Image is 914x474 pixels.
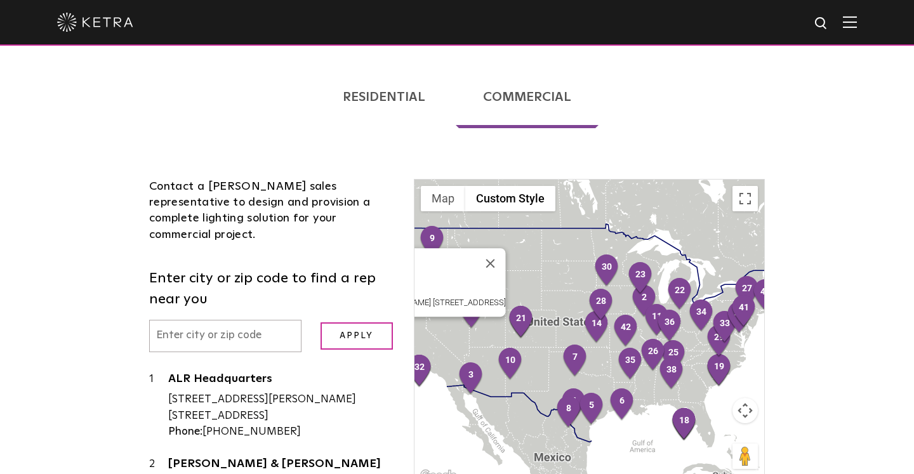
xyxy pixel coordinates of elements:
[609,388,635,422] div: 6
[656,309,683,343] div: 36
[456,66,599,128] a: Commercial
[421,186,465,211] button: Show street map
[497,347,524,381] div: 10
[149,320,301,352] input: Enter city or zip code
[588,288,614,322] div: 28
[671,407,698,442] div: 18
[458,362,484,396] div: 3
[465,186,555,211] button: Custom Style
[555,395,582,430] div: 8
[688,299,715,333] div: 34
[315,66,453,128] a: Residential
[593,254,620,288] div: 30
[149,371,168,440] div: 1
[843,16,857,28] img: Hamburger%20Nav.svg
[583,310,610,345] div: 14
[732,398,758,423] button: Map camera controls
[814,16,830,32] img: search icon
[321,322,393,350] input: Apply
[168,424,395,440] div: [PHONE_NUMBER]
[752,279,779,313] div: 43
[149,268,395,310] label: Enter city or zip code to find a rep near you
[475,248,506,279] button: Close
[508,305,534,339] div: 21
[712,310,738,345] div: 33
[149,179,395,243] div: Contact a [PERSON_NAME] sales representative to design and provision a complete lighting solution...
[627,261,654,296] div: 23
[168,426,202,437] strong: Phone:
[168,392,395,424] div: [STREET_ADDRESS][PERSON_NAME] [STREET_ADDRESS]
[419,225,446,260] div: 9
[613,314,639,348] div: 42
[406,354,433,388] div: 32
[732,444,758,469] button: Drag Pegman onto the map to open Street View
[706,324,732,359] div: 29
[631,284,658,319] div: 2
[640,338,666,372] div: 26
[560,388,587,422] div: 4
[658,357,685,391] div: 38
[168,458,395,474] a: [PERSON_NAME] & [PERSON_NAME]
[731,294,757,329] div: 41
[562,344,588,378] div: 7
[734,275,760,310] div: 27
[644,303,670,338] div: 11
[617,347,644,381] div: 35
[726,301,753,335] div: 40
[666,277,693,312] div: 22
[732,186,758,211] button: Toggle fullscreen view
[578,392,605,426] div: 5
[168,373,395,389] a: ALR Headquarters
[706,353,732,388] div: 19
[57,13,133,32] img: ketra-logo-2019-white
